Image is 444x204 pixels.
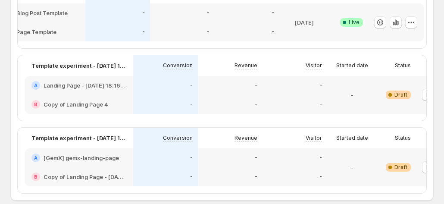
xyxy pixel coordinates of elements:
p: - [351,163,353,172]
p: - [207,9,209,16]
p: - [272,9,274,16]
p: Template experiment - [DATE] 10:07:43 [31,134,126,142]
p: Visitor [306,62,322,69]
p: - [272,28,274,35]
h2: B [34,174,38,179]
h2: Landing Page - [DATE] 18:16:43 [44,81,126,90]
h2: [GemX] gemx-landing-page [44,154,119,162]
p: - [255,173,257,180]
p: Status [395,62,411,69]
p: - [190,154,193,161]
h2: A [34,83,38,88]
h2: Copy of Landing Page 4 [44,100,108,109]
h2: A [34,155,38,160]
span: Live [349,19,360,26]
p: Visitor [306,135,322,141]
p: - [255,154,257,161]
p: - [319,173,322,180]
span: Draft [394,91,407,98]
p: - [190,173,193,180]
p: - [255,101,257,108]
p: - [351,91,353,99]
p: Revenue [235,135,257,141]
p: Started date [336,62,368,69]
p: - [190,101,193,108]
p: Status [395,135,411,141]
h2: B [34,102,38,107]
p: - [319,82,322,89]
p: - [319,154,322,161]
p: [DATE] [295,18,314,27]
p: - [319,101,322,108]
p: Conversion [163,62,193,69]
p: Conversion [163,135,193,141]
span: Draft [394,164,407,171]
h2: Copy of Landing Page - [DATE] 18:16:11 [44,173,126,181]
p: Started date [336,135,368,141]
p: - [207,28,209,35]
p: Revenue [235,62,257,69]
p: - [142,28,145,35]
p: - [142,9,145,16]
p: - [255,82,257,89]
p: Template experiment - [DATE] 10:07:19 [31,61,126,70]
p: - [190,82,193,89]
